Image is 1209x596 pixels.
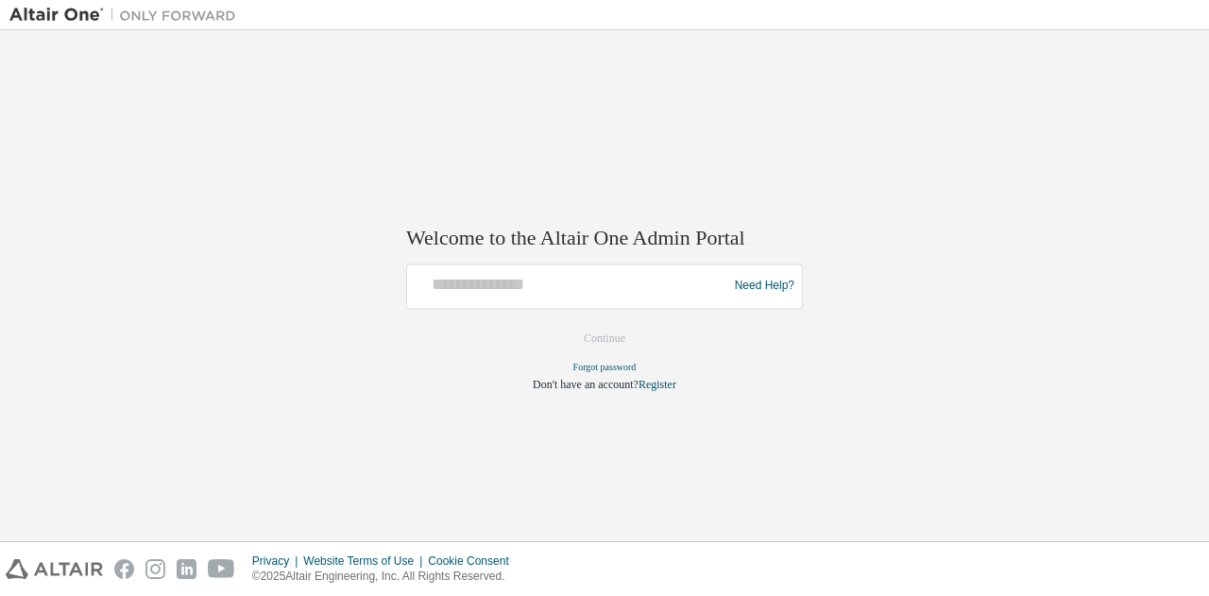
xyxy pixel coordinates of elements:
[114,559,134,579] img: facebook.svg
[9,6,246,25] img: Altair One
[533,378,639,391] span: Don't have an account?
[303,553,428,569] div: Website Terms of Use
[252,553,303,569] div: Privacy
[252,569,520,585] p: © 2025 Altair Engineering, Inc. All Rights Reserved.
[573,362,637,372] a: Forgot password
[406,226,803,252] h2: Welcome to the Altair One Admin Portal
[177,559,196,579] img: linkedin.svg
[735,286,794,287] a: Need Help?
[208,559,235,579] img: youtube.svg
[6,559,103,579] img: altair_logo.svg
[145,559,165,579] img: instagram.svg
[639,378,676,391] a: Register
[428,553,519,569] div: Cookie Consent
